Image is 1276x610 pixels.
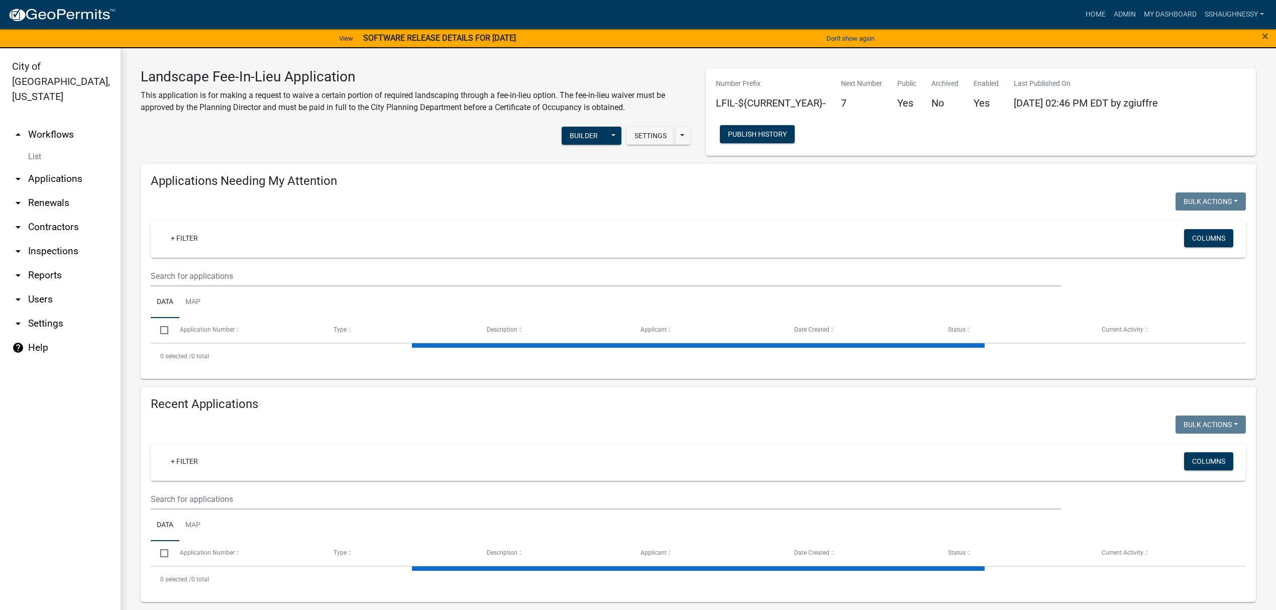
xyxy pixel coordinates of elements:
i: arrow_drop_up [12,129,24,141]
datatable-header-cell: Current Activity [1092,541,1246,565]
span: Application Number [180,326,235,333]
datatable-header-cell: Select [151,318,170,342]
p: Last Published On [1014,78,1158,89]
i: arrow_drop_down [12,318,24,330]
datatable-header-cell: Description [477,541,631,565]
h5: LFIL-${CURRENT_YEAR}- [716,97,826,109]
span: Current Activity [1102,549,1143,556]
h4: Recent Applications [151,397,1246,412]
a: Map [179,510,206,542]
span: Description [487,549,517,556]
a: Data [151,510,179,542]
p: Number Prefix [716,78,826,89]
span: × [1262,29,1268,43]
a: Admin [1110,5,1140,24]
a: sshaughnessy [1201,5,1268,24]
wm-modal-confirm: Workflow Publish History [720,131,795,139]
datatable-header-cell: Applicant [631,318,785,342]
button: Settings [626,127,675,145]
span: Type [334,549,347,556]
span: [DATE] 02:46 PM EDT by zgiuffre [1014,97,1158,109]
div: 0 total [151,344,1246,369]
h5: No [931,97,959,109]
datatable-header-cell: Type [324,318,477,342]
button: Bulk Actions [1176,416,1246,434]
span: Date Created [794,549,829,556]
a: My Dashboard [1140,5,1201,24]
span: Status [948,326,966,333]
datatable-header-cell: Current Activity [1092,318,1246,342]
span: 0 selected / [160,353,191,360]
h5: Yes [897,97,916,109]
p: Public [897,78,916,89]
a: + Filter [163,452,206,470]
i: help [12,342,24,354]
span: Date Created [794,326,829,333]
datatable-header-cell: Application Number [170,318,324,342]
h5: 7 [841,97,882,109]
h3: Landscape Fee-In-Lieu Application [141,68,691,85]
span: Description [487,326,517,333]
datatable-header-cell: Status [938,541,1092,565]
p: Next Number [841,78,882,89]
span: Applicant [641,326,667,333]
h5: Yes [974,97,999,109]
datatable-header-cell: Date Created [785,541,938,565]
span: 0 selected / [160,576,191,583]
datatable-header-cell: Status [938,318,1092,342]
strong: SOFTWARE RELEASE DETAILS FOR [DATE] [363,33,516,43]
datatable-header-cell: Date Created [785,318,938,342]
i: arrow_drop_down [12,173,24,185]
i: arrow_drop_down [12,221,24,233]
i: arrow_drop_down [12,245,24,257]
button: Don't show again [822,30,879,47]
h4: Applications Needing My Attention [151,174,1246,188]
button: Publish History [720,125,795,143]
a: Data [151,286,179,319]
p: Archived [931,78,959,89]
i: arrow_drop_down [12,269,24,281]
span: Current Activity [1102,326,1143,333]
p: Enabled [974,78,999,89]
a: + Filter [163,229,206,247]
span: Application Number [180,549,235,556]
button: Bulk Actions [1176,192,1246,211]
div: 0 total [151,567,1246,592]
a: View [335,30,357,47]
button: Columns [1184,229,1233,247]
button: Columns [1184,452,1233,470]
button: Close [1262,30,1268,42]
button: Builder [562,127,606,145]
datatable-header-cell: Type [324,541,477,565]
i: arrow_drop_down [12,293,24,306]
p: This application is for making a request to waive a certain portion of required landscaping throu... [141,89,691,114]
i: arrow_drop_down [12,197,24,209]
input: Search for applications [151,489,1061,510]
a: Map [179,286,206,319]
input: Search for applications [151,266,1061,286]
a: Home [1082,5,1110,24]
span: Status [948,549,966,556]
span: Applicant [641,549,667,556]
datatable-header-cell: Applicant [631,541,785,565]
datatable-header-cell: Application Number [170,541,324,565]
datatable-header-cell: Select [151,541,170,565]
datatable-header-cell: Description [477,318,631,342]
span: Type [334,326,347,333]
